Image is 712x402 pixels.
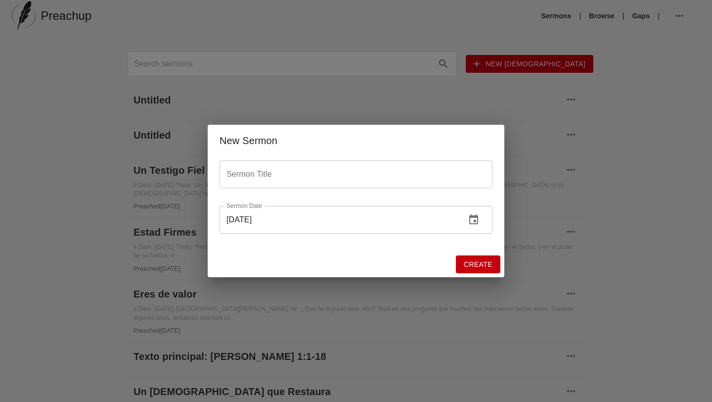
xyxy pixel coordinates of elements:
input: Sermon Title [220,160,492,188]
button: Create [456,255,500,274]
iframe: Drift Widget Chat Controller [663,352,700,390]
button: change date [462,208,486,232]
span: Create [464,258,492,271]
div: New Sermon [220,133,492,149]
